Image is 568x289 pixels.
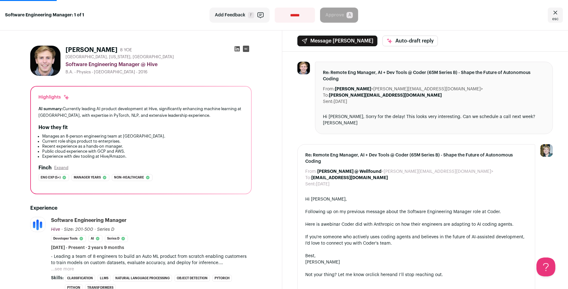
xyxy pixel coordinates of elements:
[66,54,174,59] span: [GEOGRAPHIC_DATA], [US_STATE], [GEOGRAPHIC_DATA]
[42,134,244,139] li: Manages an 8-person engineering team at [GEOGRAPHIC_DATA].
[30,46,60,76] img: 667ac75af0e39ed934b3a0588557aeb70d733ecc0af45cfb13d1423284477780.jpg
[305,196,527,202] div: Hi [PERSON_NAME],
[311,176,388,180] b: [EMAIL_ADDRESS][DOMAIN_NAME]
[335,86,483,92] dd: <[PERSON_NAME][EMAIL_ADDRESS][DOMAIN_NAME]>
[38,107,63,111] span: AI summary:
[305,234,527,246] div: If you're someone who actively uses coding agents and believes in the future of AI-assisted devel...
[38,124,68,131] h2: How they fit
[548,8,563,23] a: Close
[38,94,70,100] div: Highlights
[51,245,124,251] span: [DATE] - Present · 2 years 9 months
[74,174,101,181] span: Manager years
[323,114,545,126] div: Hi [PERSON_NAME], Sorry for the delay! This looks very interesting. Can we schedule a call next w...
[38,105,244,119] div: Currently leading AI product development at Hive, significantly enhancing machine learning at [GE...
[305,272,527,278] div: Not your thing? Let me know or and I’ll stop reaching out.
[323,99,334,105] dt: Sent:
[31,217,45,232] img: 57f6b4ef2fc5235683e2673134012ee26e5f30cd73f4285051926bd10f0f78c0.jpg
[51,227,60,232] span: Hive
[305,222,324,227] span: Here is a
[98,275,111,282] li: LLMs
[316,181,330,187] dd: [DATE]
[317,169,382,174] b: [PERSON_NAME] @ Wellfound
[42,139,244,144] li: Current role ships product to enterprises.
[317,168,493,175] dd: <[PERSON_NAME][EMAIL_ADDRESS][DOMAIN_NAME]>
[536,258,555,276] iframe: Help Scout Beacon - Open
[51,275,64,281] span: Skills:
[209,8,270,23] button: Add Feedback F
[5,12,84,18] strong: Software Engineering Manager: 1 of 1
[175,275,210,282] li: Object Detection
[323,86,335,92] dt: From:
[97,227,114,232] span: Series D
[552,16,559,21] span: esc
[42,149,244,154] li: Public cloud experience with GCP and AWS.
[54,165,68,170] button: Expand
[42,154,244,159] li: Experience with dev tooling at Hive/Amazon.
[335,87,371,91] b: [PERSON_NAME]
[120,47,132,53] div: 8 YOE
[212,275,232,282] li: PyTorch
[329,93,442,98] b: [PERSON_NAME][EMAIL_ADDRESS][DOMAIN_NAME]
[113,275,172,282] li: Natural Language Processing
[89,235,102,242] li: AI
[51,266,74,272] button: ...see more
[65,275,95,282] li: Classification
[105,235,128,242] li: Series D
[95,226,96,233] span: ·
[305,253,527,259] div: Best,
[370,273,390,277] a: click here
[51,217,127,224] div: Software Engineering Manager
[51,253,252,266] p: - Leading a team of 8 engineers to build an Auto ML product from scratch enabling customers to tr...
[61,227,93,232] span: · Size: 201-500
[305,209,527,215] div: Following up on my previous message about the Software Engineering Manager role at Coder.
[42,144,244,149] li: Recent experience as a hands-on manager.
[66,70,252,75] div: B.A. - Physics - [GEOGRAPHIC_DATA] - 2016
[305,168,317,175] dt: From:
[248,12,254,18] span: F
[66,46,118,54] h1: [PERSON_NAME]
[540,144,553,157] img: 6494470-medium_jpg
[51,235,86,242] li: Developer Tools
[323,70,545,82] span: Re: Remote Eng Manager, AI + Dev Tools @ Coder (65M Series B) - Shape the Future of Autonomous Co...
[382,36,438,46] button: Auto-draft reply
[305,181,316,187] dt: Sent:
[38,164,52,172] h2: Finch
[30,204,252,212] h2: Experience
[66,61,252,68] div: Software Engineering Manager @ Hive
[215,12,245,18] span: Add Feedback
[305,259,527,265] div: [PERSON_NAME]
[305,175,311,181] dt: To:
[114,174,144,181] span: Non-healthcare
[324,222,512,227] a: webinar Coder did with Anthropic on how their engineers are adapting to AI coding agents
[512,222,513,227] span: .
[323,92,329,99] dt: To:
[41,174,60,181] span: Eng exp (5+)
[297,36,377,46] button: Message [PERSON_NAME]
[305,152,527,165] span: Re: Remote Eng Manager, AI + Dev Tools @ Coder (65M Series B) - Shape the Future of Autonomous Co...
[334,99,347,105] dd: [DATE]
[297,62,310,74] img: 667ac75af0e39ed934b3a0588557aeb70d733ecc0af45cfb13d1423284477780.jpg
